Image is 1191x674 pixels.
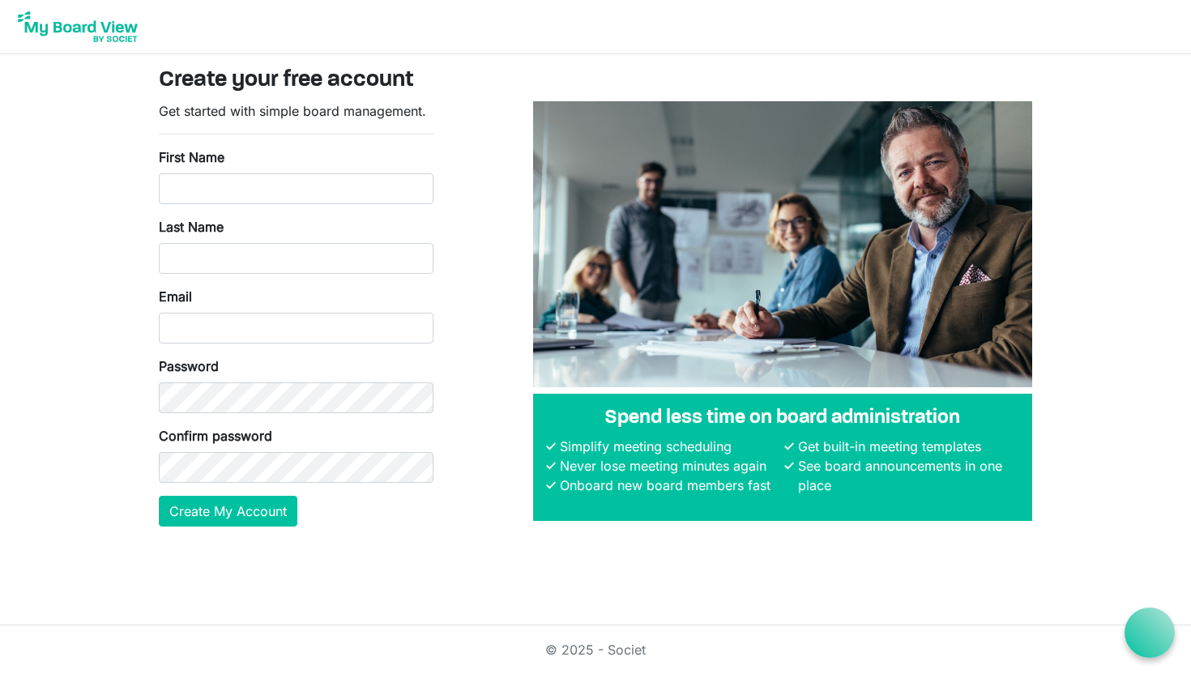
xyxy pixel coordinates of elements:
[794,437,1019,456] li: Get built-in meeting templates
[159,356,219,376] label: Password
[556,456,781,476] li: Never lose meeting minutes again
[794,456,1019,495] li: See board announcements in one place
[556,476,781,495] li: Onboard new board members fast
[159,287,192,306] label: Email
[545,642,646,658] a: © 2025 - Societ
[159,426,272,446] label: Confirm password
[159,217,224,237] label: Last Name
[556,437,781,456] li: Simplify meeting scheduling
[13,6,143,47] img: My Board View Logo
[546,407,1019,430] h4: Spend less time on board administration
[159,496,297,527] button: Create My Account
[159,147,224,167] label: First Name
[533,101,1032,387] img: A photograph of board members sitting at a table
[159,103,426,119] span: Get started with simple board management.
[159,67,1032,95] h3: Create your free account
